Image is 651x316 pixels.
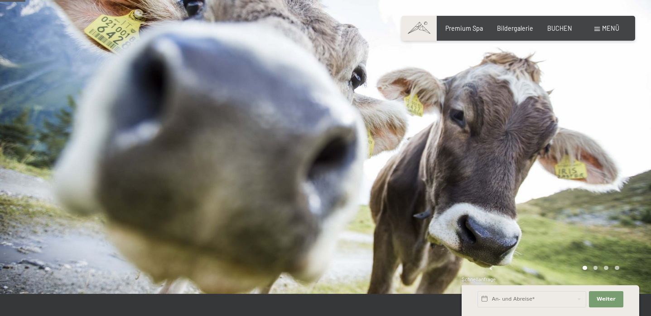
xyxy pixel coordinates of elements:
[597,296,616,303] span: Weiter
[604,266,608,270] div: Carousel Page 3
[547,24,572,32] a: BUCHEN
[602,24,619,32] span: Menü
[497,24,533,32] a: Bildergalerie
[615,266,619,270] div: Carousel Page 4
[579,266,619,270] div: Carousel Pagination
[593,266,598,270] div: Carousel Page 2
[589,291,623,307] button: Weiter
[583,266,587,270] div: Carousel Page 1 (Current Slide)
[462,276,496,282] span: Schnellanfrage
[445,24,483,32] a: Premium Spa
